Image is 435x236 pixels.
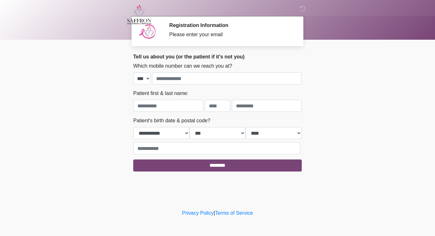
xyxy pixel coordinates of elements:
a: Privacy Policy [182,210,214,216]
label: Patient first & last name: [133,90,188,97]
img: Agent Avatar [138,22,157,41]
a: | [214,210,215,216]
img: Saffron Laser Aesthetics and Medical Spa Logo [127,5,152,24]
h2: Tell us about you (or the patient if it's not you) [133,54,302,60]
label: Which mobile number can we reach you at? [133,62,232,70]
label: Patient's birth date & postal code? [133,117,210,125]
div: Please enter your email [169,31,292,38]
a: Terms of Service [215,210,253,216]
